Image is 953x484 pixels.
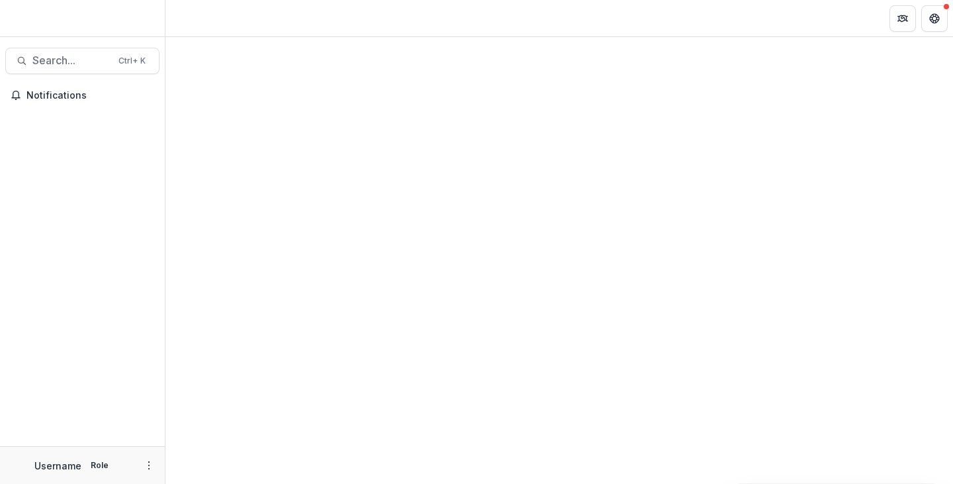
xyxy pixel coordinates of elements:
[32,54,111,67] span: Search...
[889,5,916,32] button: Partners
[34,459,81,473] p: Username
[116,54,148,68] div: Ctrl + K
[171,9,227,28] nav: breadcrumb
[5,48,159,74] button: Search...
[141,458,157,473] button: More
[26,90,154,101] span: Notifications
[921,5,948,32] button: Get Help
[87,460,113,471] p: Role
[5,85,159,106] button: Notifications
